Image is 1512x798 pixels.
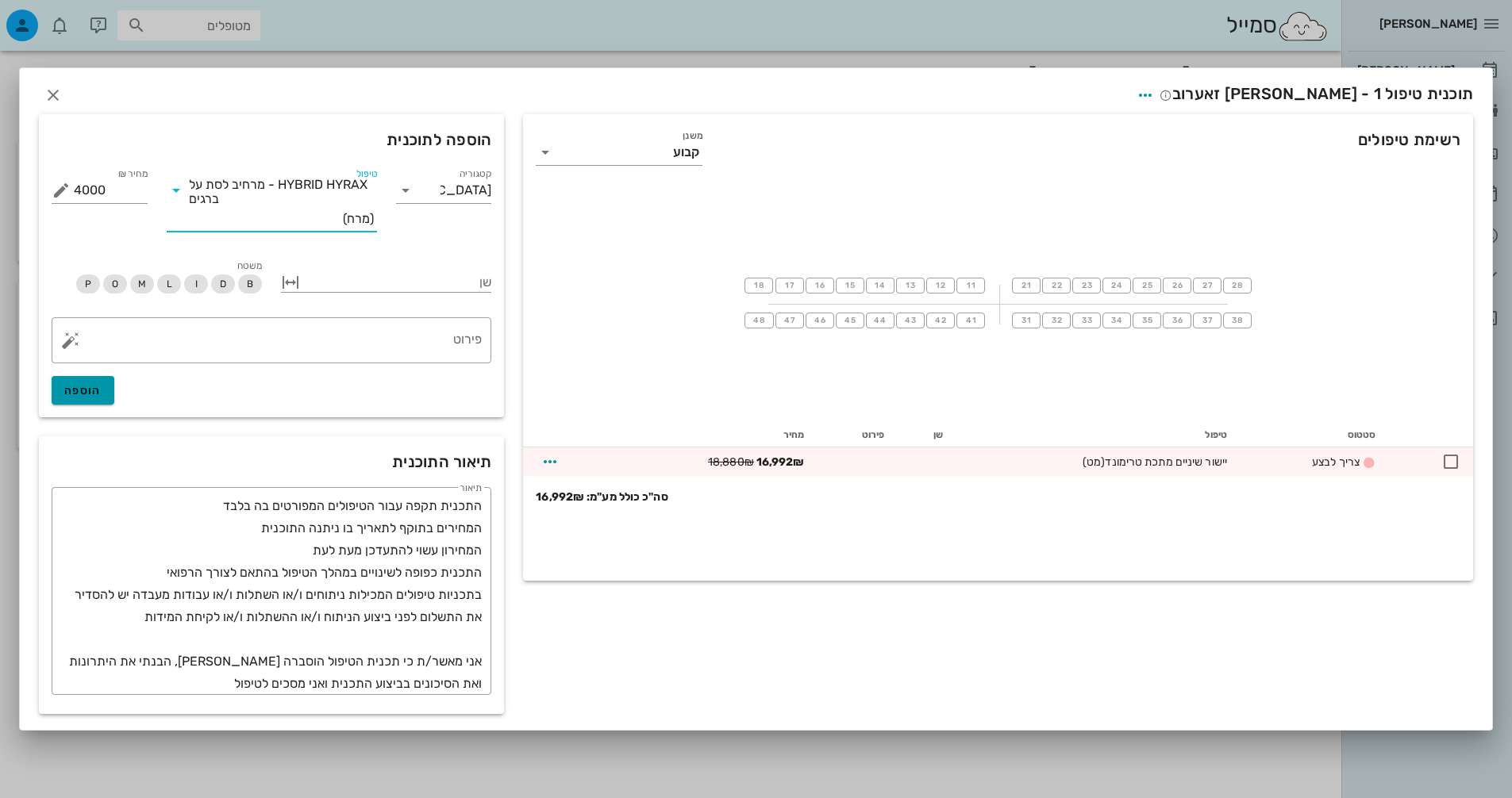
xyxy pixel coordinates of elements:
label: תיאור [460,482,483,494]
s: 18,880₪ [708,455,754,469]
div: רשימת טיפולים [523,114,1473,184]
span: M [138,274,146,293]
span: הוספה [64,384,102,397]
span: 18 [752,281,765,290]
span: 36 [1171,316,1183,325]
span: L [167,274,172,293]
span: 45 [844,316,856,325]
span: 42 [934,316,947,325]
label: טיפול [356,168,377,180]
span: O [112,274,118,293]
button: 27 [1193,278,1222,293]
span: 28 [1231,281,1244,290]
button: 13 [896,278,925,293]
span: 16 [814,281,826,290]
button: מחיר ₪ appended action [52,181,71,200]
button: 18 [744,278,773,293]
span: 47 [783,316,796,325]
button: 23 [1072,278,1101,293]
button: 16 [806,278,834,293]
button: 26 [1163,278,1191,293]
span: 43 [904,316,917,325]
button: 31 [1012,313,1041,328]
button: 47 [775,313,804,328]
span: 11 [964,281,977,290]
span: 27 [1201,281,1214,290]
span: 31 [1020,316,1033,325]
span: 14 [874,281,887,290]
label: מחיר ₪ [117,168,148,180]
button: 33 [1072,313,1101,328]
span: I [195,274,198,293]
button: 37 [1193,313,1222,328]
th: סטטוס [1240,422,1388,447]
span: תוכנית טיפול 1 - [PERSON_NAME] זאערוב [1160,84,1473,103]
span: 44 [874,316,887,325]
label: קטגוריה [460,168,492,180]
button: 45 [836,313,864,328]
button: 15 [836,278,864,293]
strong: סה"כ כולל מע"מ: 16,992₪ [536,489,668,506]
button: 24 [1102,278,1131,293]
button: 32 [1042,313,1071,328]
span: P [85,274,91,293]
span: משטח [237,260,262,271]
span: 33 [1080,316,1093,325]
button: 36 [1163,313,1191,328]
span: (מט) [1083,455,1105,469]
span: D [220,274,226,293]
span: 23 [1080,281,1093,290]
div: תיאור התוכנית [39,436,504,487]
span: 24 [1110,281,1123,290]
label: משנן [683,130,703,142]
th: פירוט [817,422,897,447]
span: 35 [1141,316,1153,325]
span: 13 [904,281,917,290]
button: 25 [1133,278,1161,293]
button: 14 [866,278,895,293]
span: B [247,274,253,293]
span: 34 [1110,316,1123,325]
span: 37 [1201,316,1214,325]
div: משנןקבוע [536,140,702,165]
span: 12 [934,281,947,290]
span: 26 [1171,281,1183,290]
button: 41 [956,313,985,328]
button: 42 [926,313,955,328]
th: שן [898,422,956,447]
div: קבוע [673,145,699,159]
span: 32 [1050,316,1063,325]
span: צריך לבצע [1312,455,1360,469]
button: 11 [956,278,985,293]
span: 17 [783,281,796,290]
span: 41 [964,316,977,325]
button: 17 [775,278,804,293]
span: 38 [1231,316,1244,325]
span: HYBRID HYRAX - מרחיב לסת על ברגים [189,178,377,206]
button: 28 [1223,278,1252,293]
strong: 16,992₪ [756,455,805,469]
button: 21 [1012,278,1041,293]
span: 46 [814,316,826,325]
span: 25 [1141,281,1153,290]
th: טיפול [956,422,1240,447]
span: (מרח) [343,212,374,226]
span: 21 [1020,281,1033,290]
button: הוספה [52,376,114,405]
th: מחיר [614,422,817,447]
button: 22 [1042,278,1071,293]
button: 35 [1133,313,1161,328]
span: 48 [752,316,766,325]
button: 38 [1223,313,1252,328]
button: 44 [866,313,895,328]
button: 43 [896,313,925,328]
span: 15 [844,281,856,290]
button: 34 [1102,313,1131,328]
span: 22 [1050,281,1063,290]
button: 46 [806,313,834,328]
div: יישור שיניים מתכת טרימונד [968,454,1227,470]
button: 48 [744,313,773,328]
div: הוספה לתוכנית [39,114,504,165]
button: 12 [926,278,955,293]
